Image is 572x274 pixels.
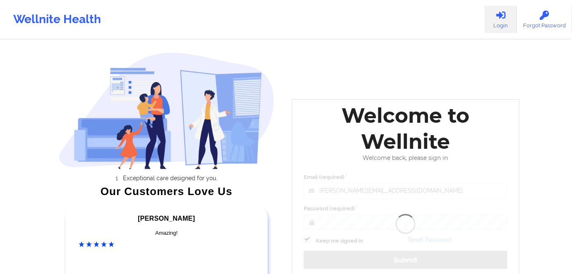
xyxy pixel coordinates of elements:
li: Exceptional care designed for you. [66,175,274,181]
img: wellnite-auth-hero_200.c722682e.png [59,52,275,169]
span: [PERSON_NAME] [138,215,195,222]
div: Our Customers Love Us [59,187,275,195]
div: Amazing! [79,229,255,237]
a: Login [485,6,517,33]
div: Welcome back, please sign in [298,155,513,162]
a: Forgot Password [517,6,572,33]
div: Welcome to Wellnite [298,102,513,155]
